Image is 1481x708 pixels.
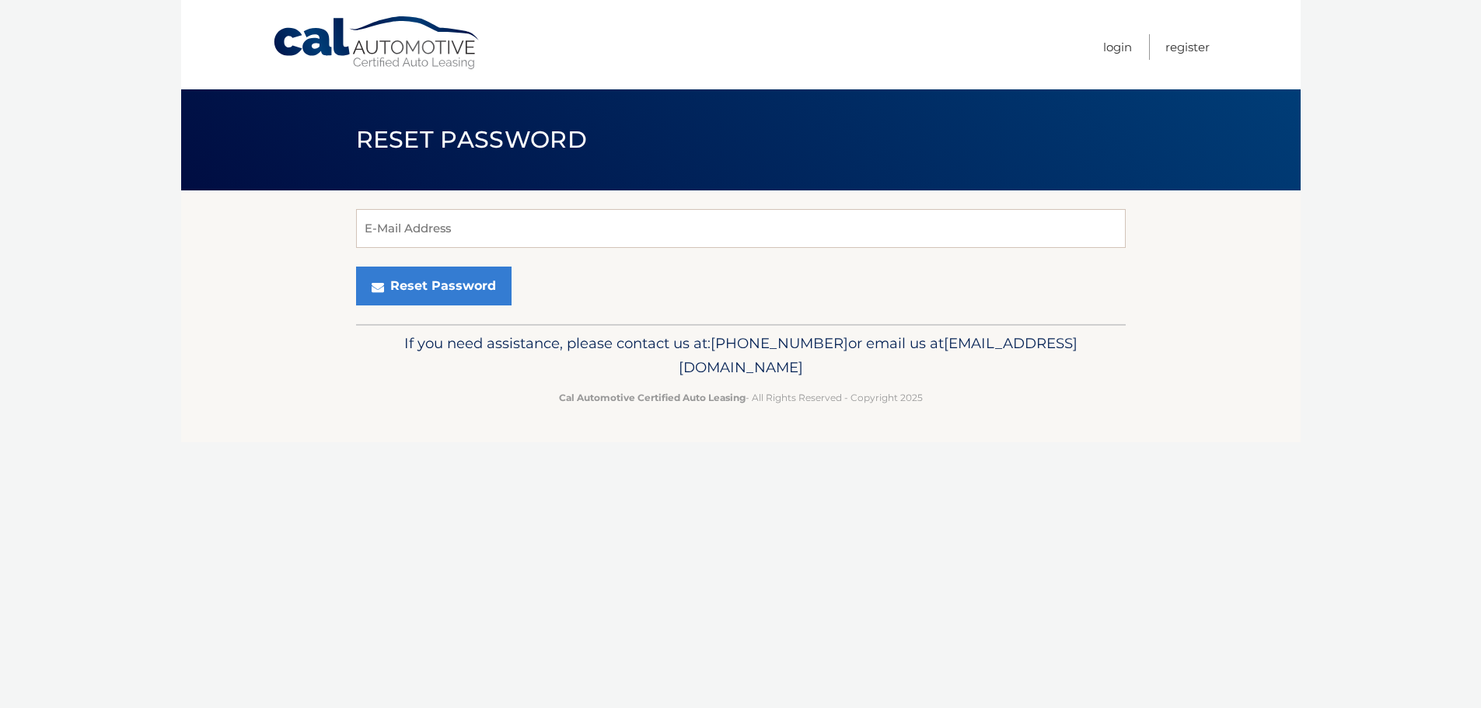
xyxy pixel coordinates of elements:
[356,209,1126,248] input: E-Mail Address
[366,389,1116,406] p: - All Rights Reserved - Copyright 2025
[356,125,587,154] span: Reset Password
[366,331,1116,381] p: If you need assistance, please contact us at: or email us at
[559,392,746,403] strong: Cal Automotive Certified Auto Leasing
[711,334,848,352] span: [PHONE_NUMBER]
[356,267,512,305] button: Reset Password
[1165,34,1210,60] a: Register
[1103,34,1132,60] a: Login
[272,16,482,71] a: Cal Automotive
